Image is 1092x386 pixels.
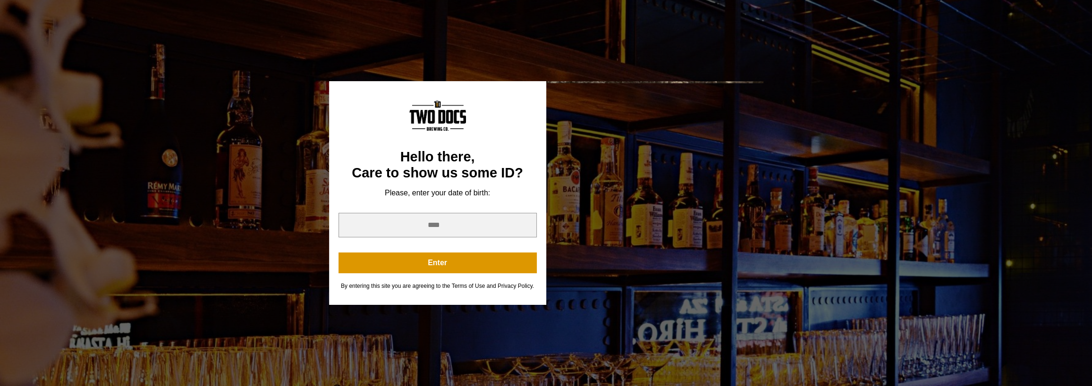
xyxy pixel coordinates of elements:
div: By entering this site you are agreeing to the Terms of Use and Privacy Policy. [339,283,537,290]
button: Enter [339,252,537,273]
div: Hello there, Care to show us some ID? [339,149,537,181]
img: Content Logo [409,100,466,131]
input: year [339,213,537,237]
div: Please, enter your date of birth: [339,188,537,198]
